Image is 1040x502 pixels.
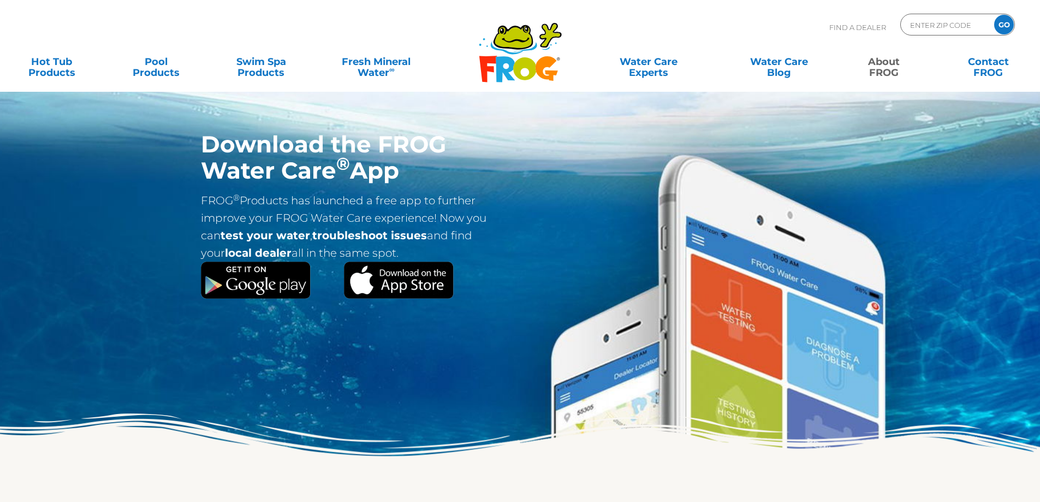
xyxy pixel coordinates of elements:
a: Water CareBlog [738,51,819,73]
sup: ∞ [389,65,395,74]
a: PoolProducts [116,51,197,73]
input: GO [994,15,1014,34]
a: Swim SpaProducts [221,51,302,73]
h1: Download the FROG Water Care App [201,131,487,184]
sup: ® [233,192,240,203]
img: Apple App Store [343,262,454,299]
a: Fresh MineralWater∞ [325,51,427,73]
input: Zip Code Form [909,17,983,33]
sup: ® [336,153,350,174]
strong: test your water [221,229,310,242]
a: AboutFROG [843,51,924,73]
p: FROG Products has launched a free app to further improve your FROG Water Care experience! Now you... [201,192,487,262]
a: ContactFROG [948,51,1029,73]
strong: troubleshoot issues [312,229,427,242]
p: Find A Dealer [829,14,886,41]
img: Google Play [201,262,311,299]
a: Hot TubProducts [11,51,92,73]
strong: local dealer [225,246,292,259]
a: Water CareExperts [583,51,715,73]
